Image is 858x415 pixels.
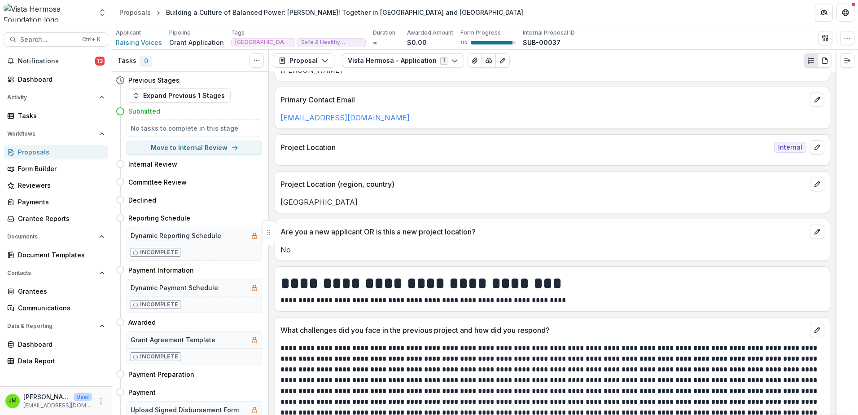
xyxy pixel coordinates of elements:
[18,181,101,190] div: Reviewers
[18,303,101,313] div: Communications
[18,57,95,65] span: Notifications
[810,93,824,107] button: edit
[810,323,824,337] button: edit
[280,325,806,336] p: What challenges did you face in the previous project and how did you respond?
[18,250,101,260] div: Document Templates
[119,8,151,17] div: Proposals
[231,29,245,37] p: Tags
[815,4,833,22] button: Partners
[373,38,377,47] p: ∞
[774,142,806,153] span: Internal
[4,284,108,299] a: Grantees
[18,287,101,296] div: Grantees
[140,353,178,361] p: Incomplete
[4,54,108,68] button: Notifications13
[128,106,160,116] h4: Submitted
[7,323,96,329] span: Data & Reporting
[131,405,239,415] h5: Upload Signed Disbursement Form
[96,4,109,22] button: Open entity switcher
[18,75,101,84] div: Dashboard
[280,197,824,207] p: [GEOGRAPHIC_DATA]
[280,142,770,153] p: Project Location
[95,57,105,66] span: 13
[523,29,575,37] p: Internal Proposal ID
[128,318,156,327] h4: Awarded
[4,353,108,368] a: Data Report
[810,177,824,191] button: edit
[4,178,108,193] a: Reviewers
[131,124,258,133] h5: No tasks to complete in this stage
[7,94,96,101] span: Activity
[468,53,482,68] button: View Attached Files
[118,57,136,65] h3: Tasks
[140,56,152,66] span: 0
[116,29,141,37] p: Applicant
[127,141,262,155] button: Move to Internal Review
[7,234,96,240] span: Documents
[4,194,108,209] a: Payments
[4,337,108,352] a: Dashboard
[18,197,101,207] div: Payments
[18,111,101,120] div: Tasks
[4,4,92,22] img: Vista Hermosa Foundation logo
[280,244,824,255] p: No
[4,319,108,333] button: Open Data & Reporting
[131,231,221,240] h5: Dynamic Reporting Schedule
[810,225,824,239] button: edit
[18,214,101,223] div: Grantee Reports
[80,35,102,44] div: Ctrl + K
[128,370,194,379] h4: Payment Preparation
[127,88,231,103] button: Expand Previous 1 Stages
[4,145,108,159] a: Proposals
[4,266,108,280] button: Open Contacts
[407,29,453,37] p: Awarded Amount
[116,6,154,19] a: Proposals
[140,248,178,256] p: Incomplete
[7,131,96,137] span: Workflows
[7,270,96,276] span: Contacts
[4,230,108,244] button: Open Documents
[280,179,806,190] p: Project Location (region, country)
[128,159,177,169] h4: Internal Review
[131,283,218,292] h5: Dynamic Payment Schedule
[166,8,523,17] div: Building a Culture of Balanced Power: [PERSON_NAME]! Together in [GEOGRAPHIC_DATA] and [GEOGRAPHI...
[128,75,179,85] h4: Previous Stages
[235,39,291,45] span: [GEOGRAPHIC_DATA]
[4,211,108,226] a: Grantee Reports
[301,39,362,45] span: Safe & Healthy Families
[4,90,108,105] button: Open Activity
[128,388,156,397] h4: Payment
[18,147,101,157] div: Proposals
[342,53,464,68] button: Vista Hermosa - Application1
[23,402,92,410] p: [EMAIL_ADDRESS][DOMAIN_NAME]
[373,29,395,37] p: Duration
[818,53,832,68] button: PDF view
[20,36,77,44] span: Search...
[169,38,224,47] p: Grant Application
[4,127,108,141] button: Open Workflows
[116,38,162,47] a: Raising Voices
[96,396,106,406] button: More
[131,335,215,344] h5: Grant Agreement Template
[4,32,108,47] button: Search...
[273,53,334,68] button: Proposal
[280,94,806,105] p: Primary Contact Email
[4,108,108,123] a: Tasks
[128,177,187,187] h4: Committee Review
[804,53,818,68] button: Plaintext view
[460,40,467,46] p: 93 %
[9,398,17,404] div: Jerry Martinez
[495,53,510,68] button: Edit as form
[18,164,101,173] div: Form Builder
[460,29,501,37] p: Form Progress
[116,6,527,19] nav: breadcrumb
[810,140,824,155] button: edit
[74,393,92,401] p: User
[836,4,854,22] button: Get Help
[4,161,108,176] a: Form Builder
[140,300,178,309] p: Incomplete
[280,226,806,237] p: Are you a new applicant OR is this a new project location?
[4,300,108,315] a: Communications
[128,213,190,223] h4: Reporting Schedule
